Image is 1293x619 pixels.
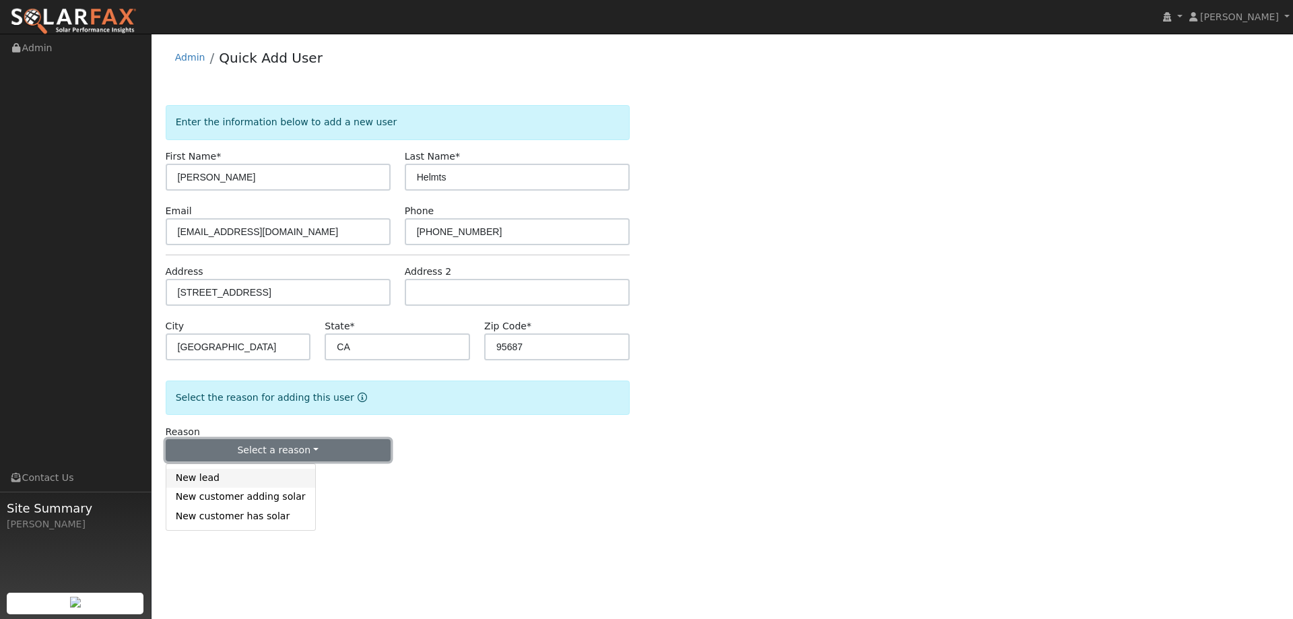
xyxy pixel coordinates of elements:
[166,469,315,488] a: New lead
[166,150,222,164] label: First Name
[527,321,531,331] span: Required
[216,151,221,162] span: Required
[219,50,323,66] a: Quick Add User
[405,150,460,164] label: Last Name
[166,381,630,415] div: Select the reason for adding this user
[455,151,460,162] span: Required
[166,265,203,279] label: Address
[166,319,185,333] label: City
[166,425,200,439] label: Reason
[70,597,81,608] img: retrieve
[166,439,391,462] button: Select a reason
[166,204,192,218] label: Email
[10,7,137,36] img: SolarFax
[484,319,531,333] label: Zip Code
[354,392,367,403] a: Reason for new user
[7,517,144,531] div: [PERSON_NAME]
[1200,11,1279,22] span: [PERSON_NAME]
[166,507,315,525] a: New customer has solar
[405,265,452,279] label: Address 2
[7,499,144,517] span: Site Summary
[166,488,315,507] a: New customer adding solar
[350,321,355,331] span: Required
[166,105,630,139] div: Enter the information below to add a new user
[175,52,205,63] a: Admin
[405,204,434,218] label: Phone
[325,319,354,333] label: State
